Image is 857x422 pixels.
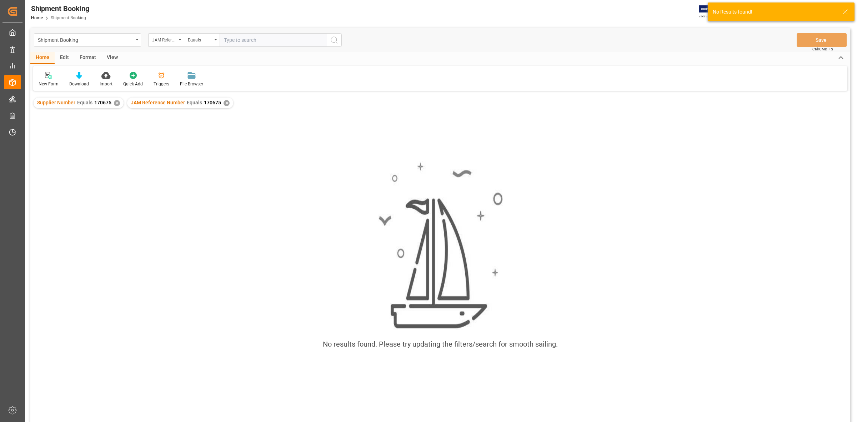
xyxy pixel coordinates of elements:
span: Ctrl/CMD + S [812,46,833,52]
button: Save [797,33,847,47]
div: Format [74,52,101,64]
div: Import [100,81,112,87]
a: Home [31,15,43,20]
div: JAM Reference Number [152,35,176,43]
img: Exertis%20JAM%20-%20Email%20Logo.jpg_1722504956.jpg [699,5,724,18]
input: Type to search [220,33,327,47]
button: open menu [148,33,184,47]
span: Equals [187,100,202,105]
div: File Browser [180,81,203,87]
button: open menu [34,33,141,47]
div: Quick Add [123,81,143,87]
span: JAM Reference Number [131,100,185,105]
div: ✕ [224,100,230,106]
div: Home [30,52,55,64]
div: Edit [55,52,74,64]
span: 170675 [204,100,221,105]
img: smooth_sailing.jpeg [378,161,503,330]
span: 170675 [94,100,111,105]
div: Shipment Booking [38,35,133,44]
button: open menu [184,33,220,47]
div: No Results found! [713,8,836,16]
div: ✕ [114,100,120,106]
div: Shipment Booking [31,3,89,14]
div: Triggers [154,81,169,87]
div: New Form [39,81,59,87]
div: Equals [188,35,212,43]
div: Download [69,81,89,87]
div: View [101,52,123,64]
span: Supplier Number [37,100,75,105]
button: search button [327,33,342,47]
div: No results found. Please try updating the filters/search for smooth sailing. [323,339,558,349]
span: Equals [77,100,92,105]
